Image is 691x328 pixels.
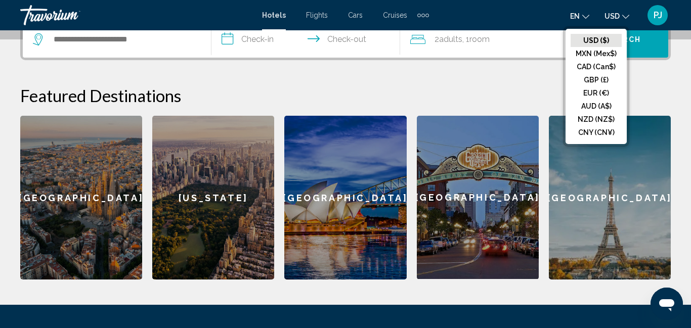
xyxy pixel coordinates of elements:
[571,73,622,86] button: GBP (£)
[469,34,490,44] span: Room
[262,11,286,19] a: Hotels
[570,9,589,23] button: Change language
[571,86,622,100] button: EUR (€)
[417,116,539,279] a: [GEOGRAPHIC_DATA]
[152,116,274,279] a: [US_STATE]
[654,10,662,20] span: PJ
[20,5,252,25] a: Travorium
[462,32,490,46] span: , 1
[417,7,429,23] button: Extra navigation items
[651,288,683,320] iframe: Button to launch messaging window
[383,11,407,19] a: Cruises
[571,100,622,113] button: AUD (A$)
[571,47,622,60] button: MXN (Mex$)
[284,116,406,279] a: [GEOGRAPHIC_DATA]
[549,116,671,279] a: [GEOGRAPHIC_DATA]
[571,34,622,47] button: USD ($)
[439,34,462,44] span: Adults
[20,116,142,279] a: [GEOGRAPHIC_DATA]
[435,32,462,46] span: 2
[23,21,668,58] div: Search widget
[417,116,539,279] div: [GEOGRAPHIC_DATA]
[348,11,363,19] a: Cars
[20,85,671,106] h2: Featured Destinations
[570,12,580,20] span: en
[604,9,629,23] button: Change currency
[571,113,622,126] button: NZD (NZ$)
[644,5,671,26] button: User Menu
[211,21,400,58] button: Check in and out dates
[604,12,620,20] span: USD
[400,21,579,58] button: Travelers: 2 adults, 0 children
[571,60,622,73] button: CAD (Can$)
[571,126,622,139] button: CNY (CN¥)
[306,11,328,19] a: Flights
